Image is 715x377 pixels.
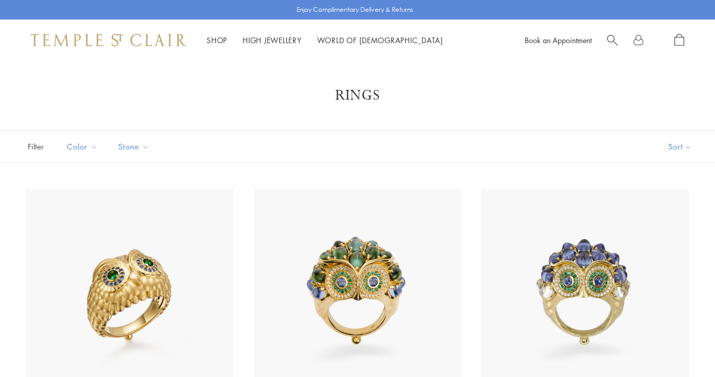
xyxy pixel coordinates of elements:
button: Color [59,135,105,158]
nav: Main navigation [207,34,443,47]
button: Show sort by [645,131,715,162]
a: Book an Appointment [525,35,592,45]
a: Search [607,34,618,47]
a: World of [DEMOGRAPHIC_DATA]World of [DEMOGRAPHIC_DATA] [317,35,443,45]
a: High JewelleryHigh Jewellery [243,35,302,45]
a: ShopShop [207,35,227,45]
span: Color [62,140,105,153]
h1: Rings [41,86,674,105]
img: Temple St. Clair [31,34,186,46]
button: Stone [111,135,157,158]
p: Enjoy Complimentary Delivery & Returns [297,5,413,15]
span: Stone [113,140,157,153]
a: Open Shopping Bag [674,34,684,47]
